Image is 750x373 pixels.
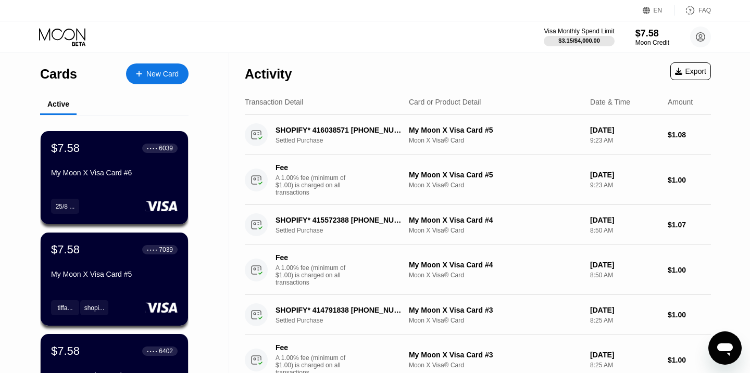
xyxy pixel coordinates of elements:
[276,343,348,352] div: Fee
[147,350,157,353] div: ● ● ● ●
[544,28,614,46] div: Visa Monthly Spend Limit$3.15/$4,000.00
[558,37,600,44] div: $3.15 / $4,000.00
[590,261,659,269] div: [DATE]
[56,203,75,210] div: 25/8 ...
[675,67,706,75] div: Export
[409,362,582,369] div: Moon X Visa® Card
[276,264,354,286] div: A 1.00% fee (minimum of $1.00) is charged on all transactions
[409,351,582,359] div: My Moon X Visa Card #3
[159,145,173,152] div: 6039
[276,216,406,224] div: SHOPIFY* 415572388 [PHONE_NUMBER] US
[590,362,659,369] div: 8:25 AM
[126,63,189,84] div: New Card
[57,304,72,312] div: tiffa...
[47,100,69,108] div: Active
[409,182,582,189] div: Moon X Visa® Card
[245,245,711,295] div: FeeA 1.00% fee (minimum of $1.00) is charged on all transactionsMy Moon X Visa Card #4Moon X Visa...
[146,70,179,79] div: New Card
[409,261,582,269] div: My Moon X Visa Card #4
[51,142,80,155] div: $7.58
[409,272,582,279] div: Moon X Visa® Card
[276,174,354,196] div: A 1.00% fee (minimum of $1.00) is charged on all transactions
[245,205,711,245] div: SHOPIFY* 415572388 [PHONE_NUMBER] USSettled PurchaseMy Moon X Visa Card #4Moon X Visa® Card[DATE]...
[590,171,659,179] div: [DATE]
[409,306,582,314] div: My Moon X Visa Card #3
[51,169,178,177] div: My Moon X Visa Card #6
[159,246,173,253] div: 7039
[668,266,711,274] div: $1.00
[41,131,188,224] div: $7.58● ● ● ●6039My Moon X Visa Card #625/8 ...
[409,216,582,224] div: My Moon X Visa Card #4
[590,182,659,189] div: 9:23 AM
[590,98,630,106] div: Date & Time
[40,67,77,82] div: Cards
[245,67,292,82] div: Activity
[276,306,406,314] div: SHOPIFY* 414791838 [PHONE_NUMBER] US
[409,317,582,324] div: Moon X Visa® Card
[654,7,662,14] div: EN
[590,351,659,359] div: [DATE]
[643,5,674,16] div: EN
[245,295,711,335] div: SHOPIFY* 414791838 [PHONE_NUMBER] USSettled PurchaseMy Moon X Visa Card #3Moon X Visa® Card[DATE]...
[668,176,711,184] div: $1.00
[668,311,711,319] div: $1.00
[51,344,80,358] div: $7.58
[276,126,406,134] div: SHOPIFY* 416038571 [PHONE_NUMBER] US
[51,300,79,315] div: tiffa...
[668,221,711,229] div: $1.07
[635,39,669,46] div: Moon Credit
[84,304,105,312] div: shopi...
[590,317,659,324] div: 8:25 AM
[698,7,711,14] div: FAQ
[668,356,711,364] div: $1.00
[276,253,348,262] div: Fee
[409,98,481,106] div: Card or Product Detail
[245,155,711,205] div: FeeA 1.00% fee (minimum of $1.00) is charged on all transactionsMy Moon X Visa Card #5Moon X Visa...
[147,248,157,251] div: ● ● ● ●
[708,331,742,365] iframe: Bouton de lancement de la fenêtre de messagerie
[590,306,659,314] div: [DATE]
[635,28,669,46] div: $7.58Moon Credit
[590,126,659,134] div: [DATE]
[159,348,173,355] div: 6402
[409,137,582,144] div: Moon X Visa® Card
[668,131,711,139] div: $1.08
[674,5,711,16] div: FAQ
[147,147,157,150] div: ● ● ● ●
[245,98,303,106] div: Transaction Detail
[245,115,711,155] div: SHOPIFY* 416038571 [PHONE_NUMBER] USSettled PurchaseMy Moon X Visa Card #5Moon X Visa® Card[DATE]...
[590,272,659,279] div: 8:50 AM
[409,227,582,234] div: Moon X Visa® Card
[51,243,80,256] div: $7.58
[670,62,711,80] div: Export
[276,317,416,324] div: Settled Purchase
[668,98,693,106] div: Amount
[41,233,188,326] div: $7.58● ● ● ●7039My Moon X Visa Card #5tiffa...shopi...
[409,126,582,134] div: My Moon X Visa Card #5
[276,163,348,172] div: Fee
[590,227,659,234] div: 8:50 AM
[409,171,582,179] div: My Moon X Visa Card #5
[590,137,659,144] div: 9:23 AM
[635,28,669,39] div: $7.58
[544,28,614,35] div: Visa Monthly Spend Limit
[51,270,178,278] div: My Moon X Visa Card #5
[276,137,416,144] div: Settled Purchase
[590,216,659,224] div: [DATE]
[80,300,108,315] div: shopi...
[276,227,416,234] div: Settled Purchase
[51,199,79,214] div: 25/8 ...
